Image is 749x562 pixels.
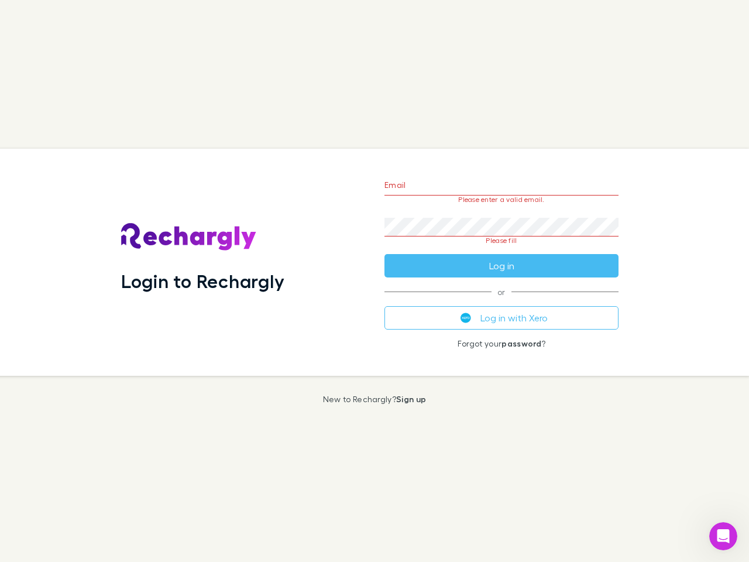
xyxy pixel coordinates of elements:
[323,395,427,404] p: New to Rechargly?
[121,223,257,251] img: Rechargly's Logo
[709,522,737,550] iframe: Intercom live chat
[461,313,471,323] img: Xero's logo
[384,237,619,245] p: Please fill
[384,339,619,348] p: Forgot your ?
[396,394,426,404] a: Sign up
[384,306,619,330] button: Log in with Xero
[384,196,619,204] p: Please enter a valid email.
[121,270,284,292] h1: Login to Rechargly
[384,254,619,277] button: Log in
[501,338,541,348] a: password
